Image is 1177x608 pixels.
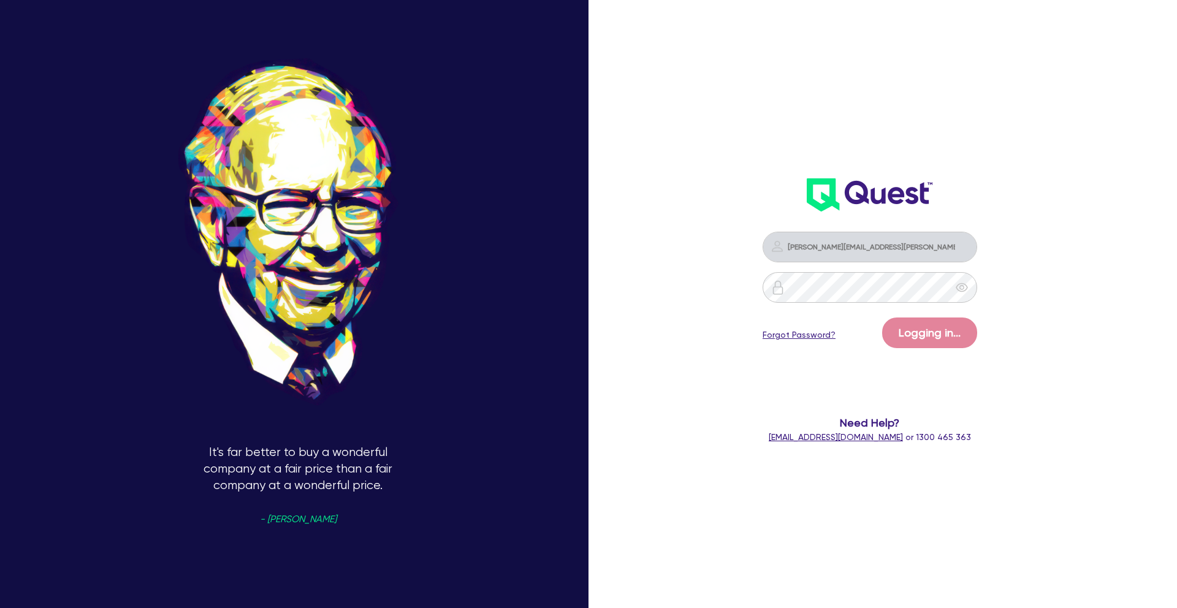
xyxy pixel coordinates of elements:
span: or 1300 465 363 [769,432,971,442]
span: eye [956,281,968,294]
img: icon-password [770,239,785,254]
input: Email address [763,232,977,262]
img: icon-password [771,280,785,295]
a: [EMAIL_ADDRESS][DOMAIN_NAME] [769,432,903,442]
button: Logging in... [882,317,977,348]
span: Need Help? [712,414,1027,431]
a: Forgot Password? [763,329,836,341]
img: wH2k97JdezQIQAAAABJRU5ErkJggg== [807,178,932,211]
span: - [PERSON_NAME] [260,515,337,524]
